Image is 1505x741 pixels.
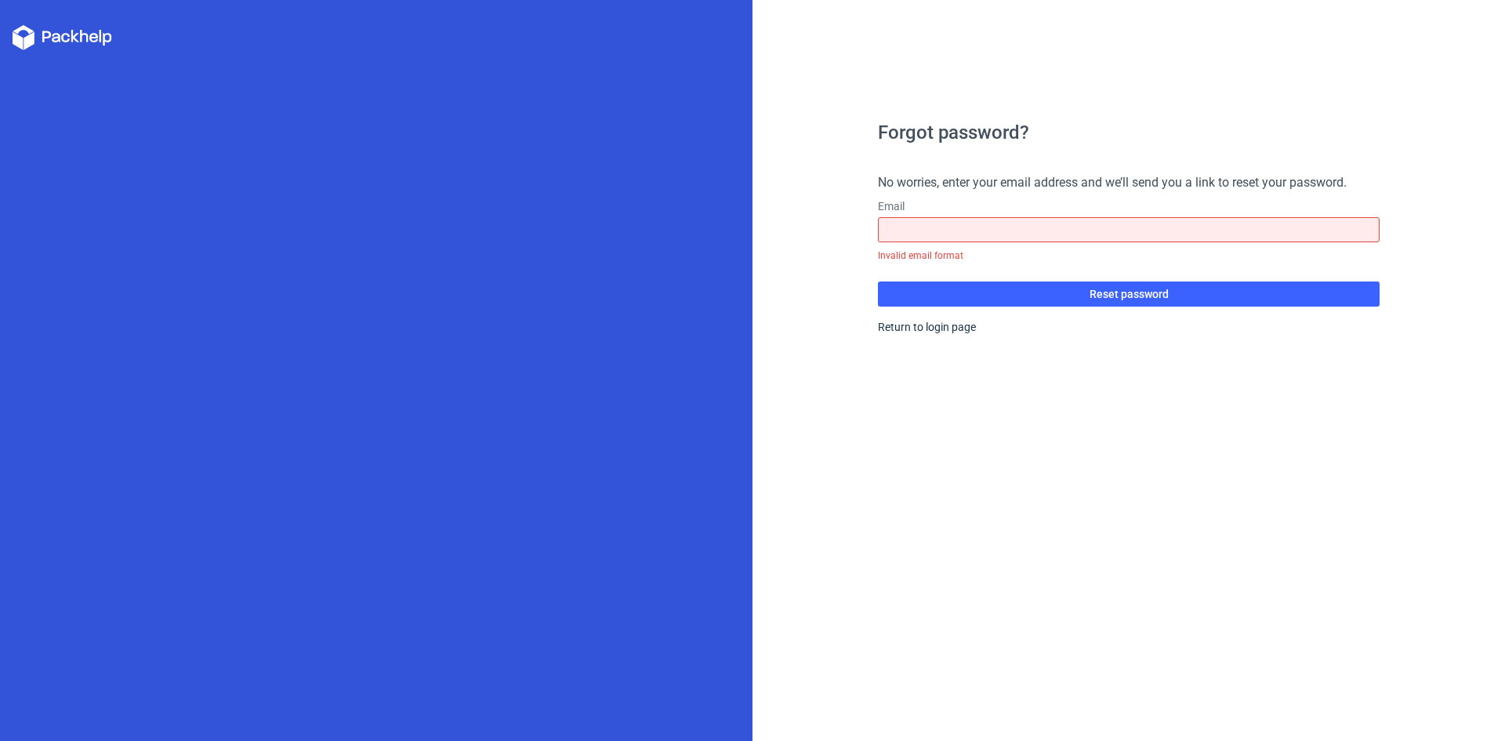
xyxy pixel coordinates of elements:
div: Invalid email format [878,242,1380,269]
button: Reset password [878,282,1380,307]
label: Email [878,198,1380,214]
span: Reset password [1090,289,1169,300]
h1: Forgot password? [878,123,1380,142]
h4: No worries, enter your email address and we’ll send you a link to reset your password. [878,173,1380,192]
a: Return to login page [878,321,976,333]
